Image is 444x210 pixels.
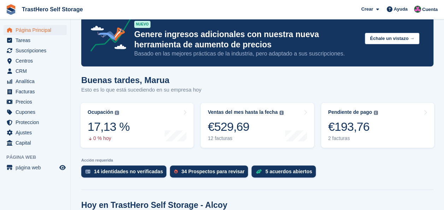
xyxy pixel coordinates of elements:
img: price-adjustments-announcement-icon-8257ccfd72463d97f412b2fc003d46551f7dbcb40ab6d574587a9cd5c0d94... [84,14,134,54]
a: menu [4,35,67,45]
span: Tareas [16,35,58,45]
div: 2 facturas [328,135,378,141]
a: menu [4,107,67,117]
a: Ocupación 17,13 % 0 % hoy [81,103,194,148]
div: €193,76 [328,119,378,134]
div: €529,69 [208,119,284,134]
span: Cuenta [422,6,438,13]
div: Pendiente de pago [328,109,372,115]
span: Página web [6,154,70,161]
img: stora-icon-8386f47178a22dfd0bd8f6a31ec36ba5ce8667c1dd55bd0f319d3a0aa187defe.svg [6,4,16,15]
p: Genere ingresos adicionales con nuestra nueva herramienta de aumento de precios [134,29,359,50]
div: NUEVO [134,21,150,28]
span: Proteccion [16,117,58,127]
span: CRM [16,66,58,76]
p: Acción requerida [81,158,433,163]
a: Ventas del mes hasta la fecha €529,69 12 facturas [201,103,314,148]
span: Página Principal [16,25,58,35]
a: menu [4,76,67,86]
p: Esto es lo que está sucediendo en su empresa hoy [81,86,201,94]
span: Cupones [16,107,58,117]
a: menu [4,138,67,148]
span: Capital [16,138,58,148]
a: menu [4,117,67,127]
h1: Buenas tardes, Marua [81,75,201,85]
a: menu [4,66,67,76]
a: menu [4,87,67,97]
a: menu [4,25,67,35]
a: 34 Prospectos para revisar [170,165,251,181]
img: icon-info-grey-7440780725fd019a000dd9b08b2336e03edf1995a4989e88bcd33f0948082b44.svg [374,111,378,115]
p: Basado en las mejores prácticas de la industria, pero adaptado a sus suscripciones. [134,50,359,58]
span: Suscripciones [16,46,58,56]
a: 5 acuerdos abiertos [251,165,319,181]
a: Pendiente de pago €193,76 2 facturas [321,103,434,148]
a: menu [4,97,67,107]
span: Ayuda [394,6,408,13]
a: TrastHero Self Storage [19,4,86,15]
img: verify_identity-adf6edd0f0f0b5bbfe63781bf79b02c33cf7c696d77639b501bdc392416b5a36.svg [85,169,90,174]
div: 12 facturas [208,135,284,141]
div: 5 acuerdos abiertos [265,169,312,174]
button: Échale un vistazo → [365,33,419,45]
span: Precios [16,97,58,107]
a: 14 identidades no verificadas [81,165,170,181]
h2: Hoy en TrastHero Self Storage - Alcoy [81,200,227,210]
span: Ajustes [16,128,58,138]
span: Crear [361,6,373,13]
div: 17,13 % [88,119,130,134]
img: Marua Grioui [414,6,421,13]
span: página web [16,163,58,173]
img: deal-1b604bf984904fb50ccaf53a9ad4b4a5d6e5aea283cecdc64d6e3604feb123c2.svg [256,169,262,174]
div: Ventas del mes hasta la fecha [208,109,278,115]
a: menu [4,128,67,138]
div: 34 Prospectos para revisar [181,169,244,174]
img: prospect-51fa495bee0391a8d652442698ab0144808aea92771e9ea1ae160a38d050c398.svg [174,169,178,174]
a: menu [4,46,67,56]
a: Vista previa de la tienda [58,163,67,172]
div: 0 % hoy [88,135,130,141]
a: menú [4,163,67,173]
span: Analítica [16,76,58,86]
div: Ocupación [88,109,113,115]
div: 14 identidades no verificadas [94,169,163,174]
span: Centros [16,56,58,66]
img: icon-info-grey-7440780725fd019a000dd9b08b2336e03edf1995a4989e88bcd33f0948082b44.svg [115,111,119,115]
img: icon-info-grey-7440780725fd019a000dd9b08b2336e03edf1995a4989e88bcd33f0948082b44.svg [279,111,284,115]
a: menu [4,56,67,66]
span: Facturas [16,87,58,97]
